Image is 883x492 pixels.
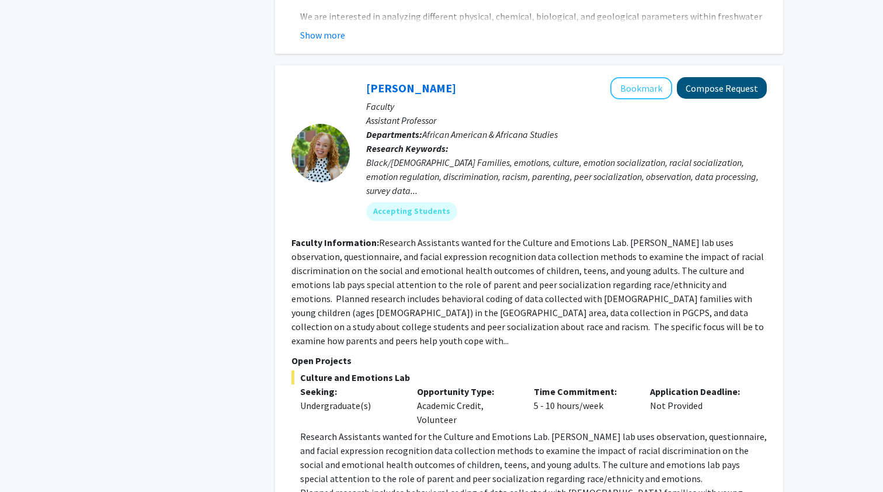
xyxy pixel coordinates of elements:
[300,9,767,65] p: We are interested in analyzing different physical, chemical, biological, and geological parameter...
[291,237,764,347] fg-read-more: Research Assistants wanted for the Culture and Emotions Lab. [PERSON_NAME] lab uses observation, ...
[417,384,516,399] p: Opportunity Type:
[677,77,767,99] button: Compose Request to Angel Dunbar
[9,439,50,483] iframe: Chat
[300,429,767,486] p: Research Assistants wanted for the Culture and Emotions Lab. [PERSON_NAME] lab uses observation, ...
[291,237,379,248] b: Faculty Information:
[610,77,672,99] button: Add Angel Dunbar to Bookmarks
[534,384,633,399] p: Time Commitment:
[366,81,456,95] a: [PERSON_NAME]
[291,354,767,368] p: Open Projects
[300,384,399,399] p: Seeking:
[366,202,457,221] mat-chip: Accepting Students
[650,384,749,399] p: Application Deadline:
[366,113,767,127] p: Assistant Professor
[408,384,525,427] div: Academic Credit, Volunteer
[366,155,767,198] div: Black/[DEMOGRAPHIC_DATA] Families, emotions, culture, emotion socialization, racial socialization...
[366,99,767,113] p: Faculty
[300,399,399,413] div: Undergraduate(s)
[641,384,758,427] div: Not Provided
[525,384,642,427] div: 5 - 10 hours/week
[300,28,345,42] button: Show more
[422,129,558,140] span: African American & Africana Studies
[366,129,422,140] b: Departments:
[366,143,449,154] b: Research Keywords:
[291,370,767,384] span: Culture and Emotions Lab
